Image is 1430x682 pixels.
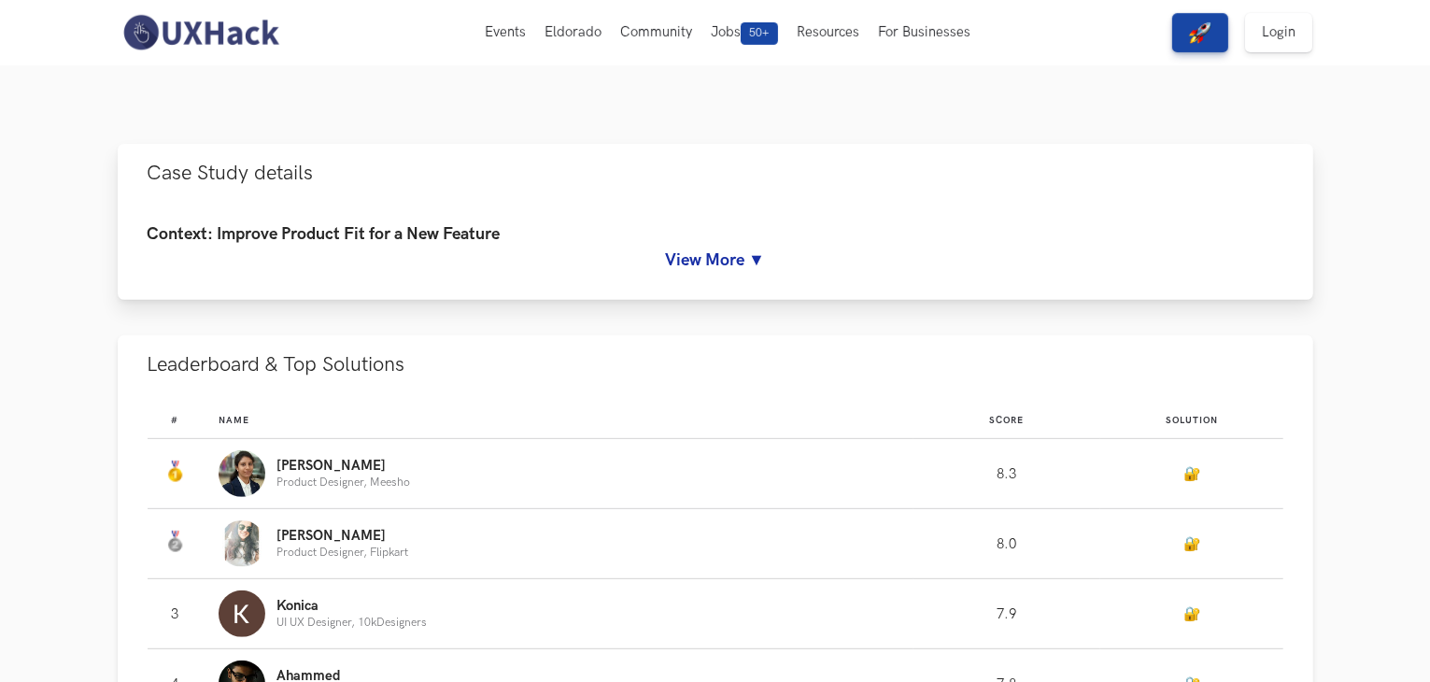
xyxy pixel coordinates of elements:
button: Case Study details [118,144,1313,203]
p: [PERSON_NAME] [276,529,408,544]
p: [PERSON_NAME] [276,459,410,474]
img: Silver Medal [163,531,186,553]
img: Profile photo [219,520,265,567]
span: Score [989,415,1024,426]
img: rocket [1189,21,1211,44]
span: Name [219,415,249,426]
p: Konica [276,599,427,614]
p: Product Designer, Flipkart [276,547,408,559]
a: View More ▼ [148,250,1283,270]
span: Leaderboard & Top Solutions [148,352,405,377]
img: UXHack-logo.png [118,13,284,52]
div: Case Study details [118,203,1313,301]
td: 7.9 [913,579,1100,649]
a: 🔐 [1183,536,1200,552]
h4: Context: Improve Product Fit for a New Feature [148,225,1283,245]
span: Case Study details [148,161,314,186]
p: Product Designer, Meesho [276,476,410,489]
p: UI UX Designer, 10kDesigners [276,617,427,629]
td: 8.3 [913,439,1100,509]
span: # [171,415,178,426]
span: 50+ [741,22,778,45]
a: 🔐 [1183,466,1200,482]
button: Leaderboard & Top Solutions [118,335,1313,394]
td: 8.0 [913,509,1100,579]
img: Profile photo [219,450,265,497]
a: Login [1245,13,1312,52]
img: Gold Medal [163,461,186,483]
a: 🔐 [1183,606,1200,622]
td: 3 [148,579,219,649]
img: Profile photo [219,590,265,637]
span: Solution [1166,415,1218,426]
